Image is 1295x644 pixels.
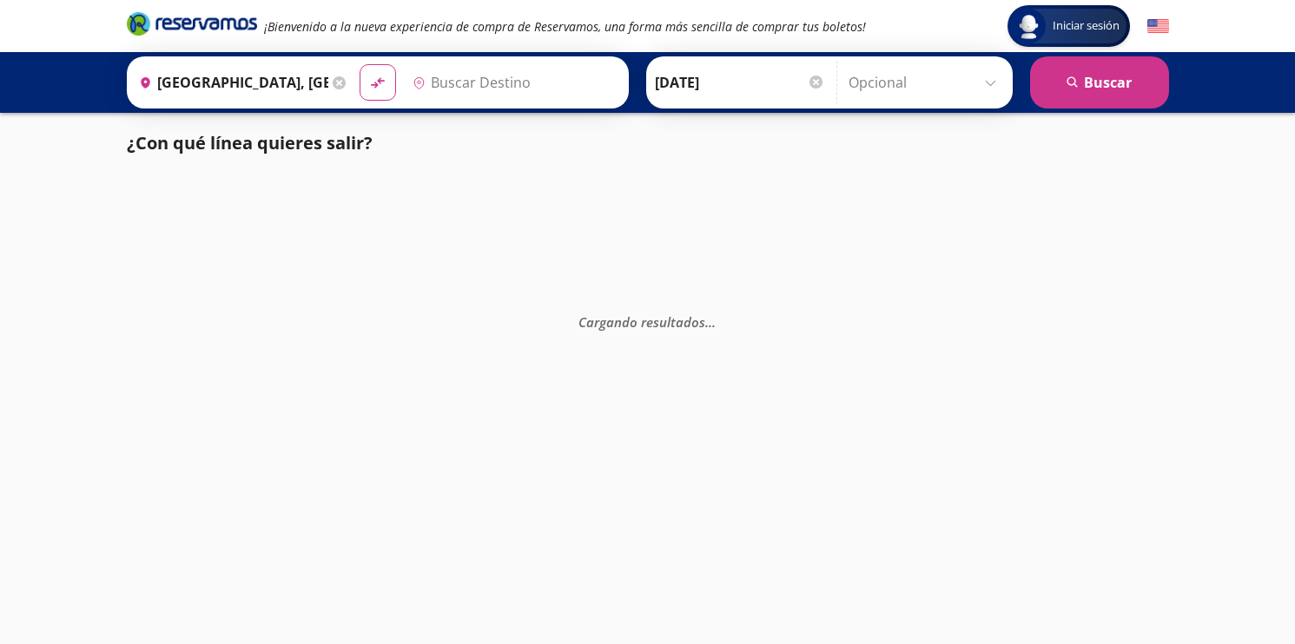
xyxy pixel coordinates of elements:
span: . [709,313,712,331]
input: Buscar Destino [406,61,619,104]
button: Buscar [1030,56,1169,108]
p: ¿Con qué línea quieres salir? [127,130,373,156]
span: . [705,313,709,331]
em: ¡Bienvenido a la nueva experiencia de compra de Reservamos, una forma más sencilla de comprar tus... [264,18,866,35]
span: . [712,313,716,331]
input: Elegir Fecha [655,61,825,104]
input: Opcional [849,61,1004,104]
a: Brand Logo [127,10,257,42]
button: English [1147,16,1169,37]
em: Cargando resultados [578,313,716,331]
i: Brand Logo [127,10,257,36]
span: Iniciar sesión [1046,17,1127,35]
input: Buscar Origen [132,61,328,104]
